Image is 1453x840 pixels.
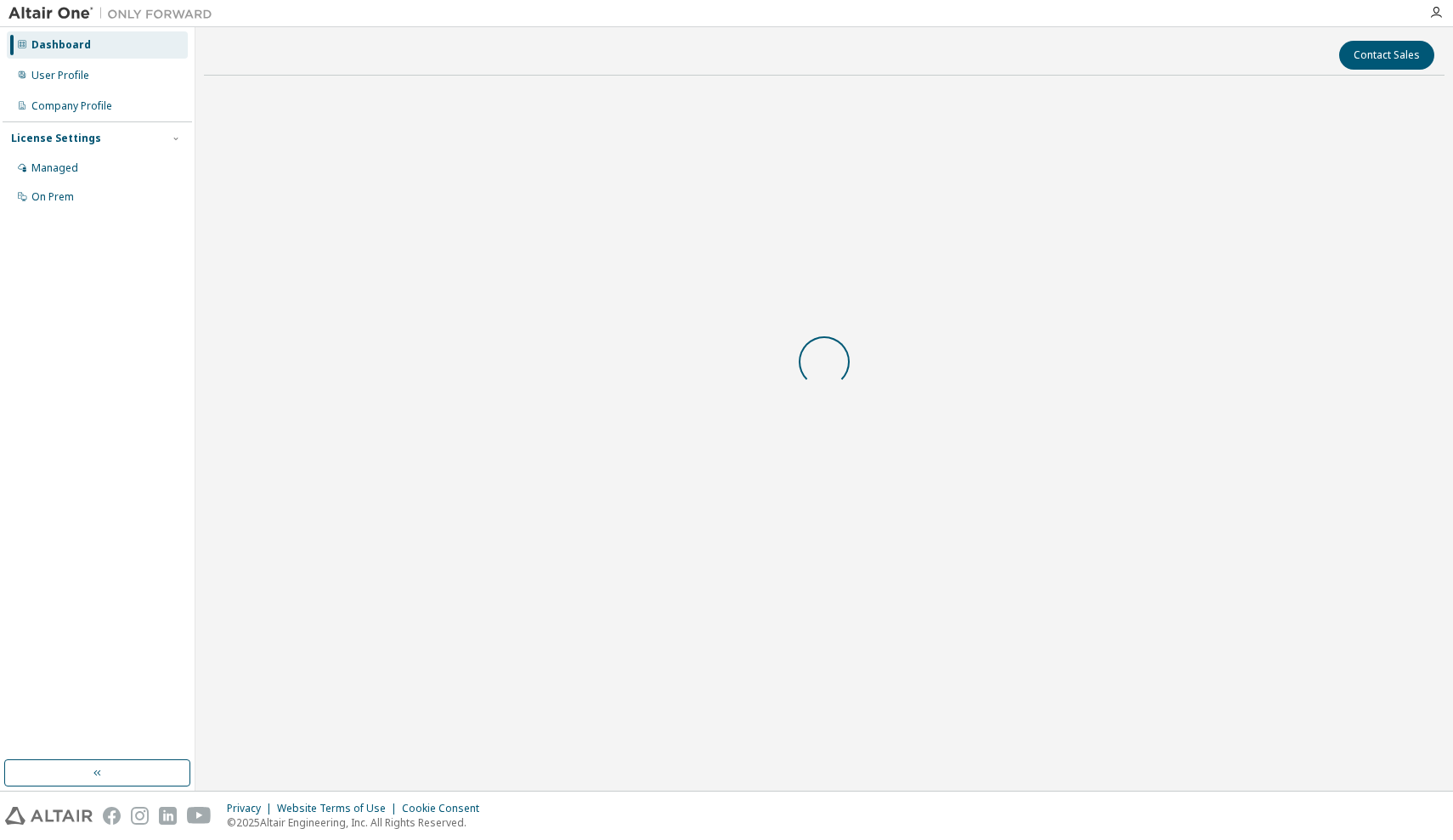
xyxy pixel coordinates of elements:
[103,807,121,825] img: facebook.svg
[5,807,93,825] img: altair_logo.svg
[31,99,112,113] div: Company Profile
[277,802,402,815] div: Website Terms of Use
[31,161,78,175] div: Managed
[31,69,89,82] div: User Profile
[31,190,74,204] div: On Prem
[131,807,149,825] img: instagram.svg
[31,38,91,52] div: Dashboard
[227,815,489,830] p: © 2025 Altair Engineering, Inc. All Rights Reserved.
[402,802,489,815] div: Cookie Consent
[1339,41,1434,70] button: Contact Sales
[227,802,277,815] div: Privacy
[159,807,177,825] img: linkedin.svg
[8,5,221,22] img: Altair One
[11,132,101,145] div: License Settings
[187,807,212,825] img: youtube.svg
